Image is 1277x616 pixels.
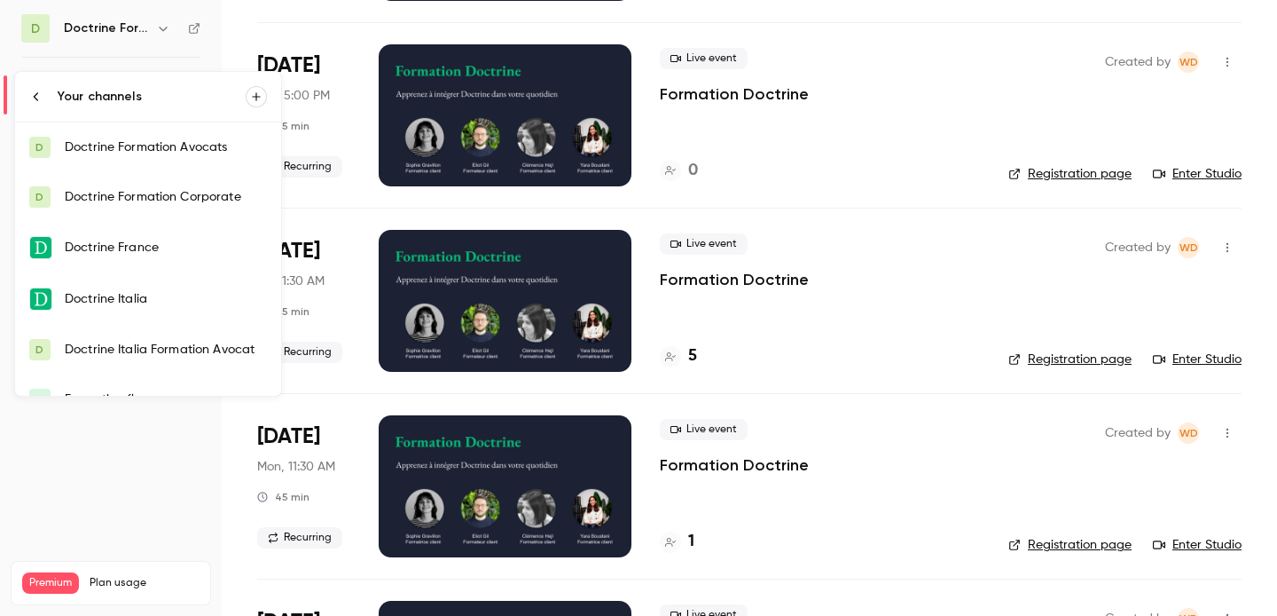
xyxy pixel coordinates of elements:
[35,189,43,205] span: D
[37,391,43,407] span: F
[65,341,267,359] div: Doctrine Italia Formation Avocat
[65,138,267,156] div: Doctrine Formation Avocats
[65,188,267,206] div: Doctrine Formation Corporate
[65,239,267,257] div: Doctrine France
[30,288,51,310] img: Doctrine Italia
[35,139,43,155] span: D
[35,342,43,358] span: D
[65,391,267,408] div: Formation flow
[30,237,51,258] img: Doctrine France
[65,290,267,308] div: Doctrine Italia
[58,88,246,106] div: Your channels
